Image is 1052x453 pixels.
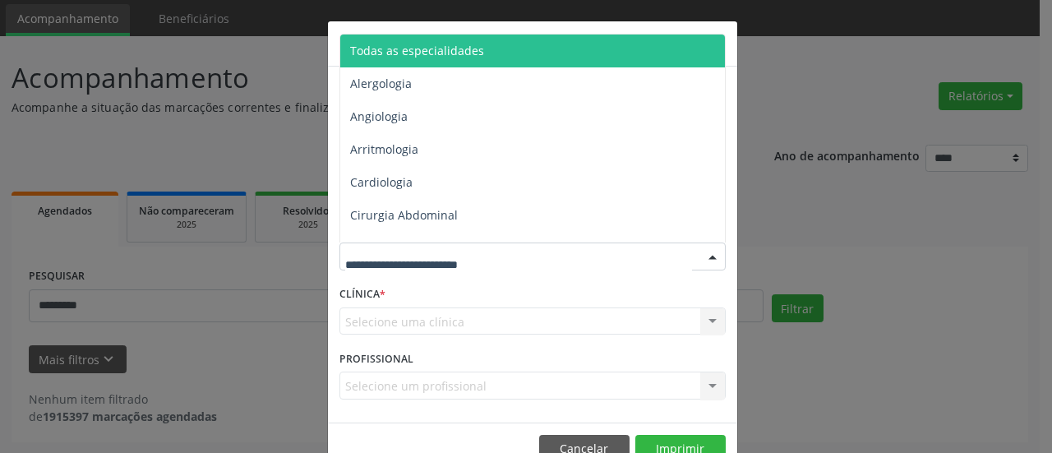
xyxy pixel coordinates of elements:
span: Arritmologia [350,141,418,157]
span: Alergologia [350,76,412,91]
label: PROFISSIONAL [339,346,413,372]
h5: Relatório de agendamentos [339,33,528,54]
button: Close [704,21,737,62]
span: Todas as especialidades [350,43,484,58]
span: Angiologia [350,109,408,124]
span: Cirurgia Abdominal [350,207,458,223]
label: CLÍNICA [339,282,385,307]
span: Cardiologia [350,174,413,190]
span: Cirurgia Bariatrica [350,240,451,256]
